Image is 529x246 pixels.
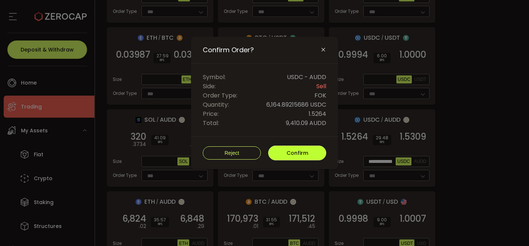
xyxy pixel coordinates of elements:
[266,100,326,109] span: 6,164.89215686 USDC
[203,109,219,118] span: Price:
[268,146,326,160] button: Confirm
[203,82,216,91] span: Side:
[203,72,226,82] span: Symbol:
[286,118,326,128] span: 9,410.09 AUDD
[442,167,529,246] iframe: Chat Widget
[287,149,308,157] span: Confirm
[316,82,326,91] span: Sell
[309,109,326,118] span: 1.5264
[224,150,239,156] span: Reject
[287,72,326,82] span: USDC - AUDD
[203,100,229,109] span: Quantity:
[191,37,338,169] div: Confirm Order?
[314,91,326,100] span: FOK
[320,47,326,53] button: Close
[203,146,261,160] button: Reject
[203,118,219,128] span: Total:
[203,46,254,54] span: Confirm Order?
[203,91,237,100] span: Order Type:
